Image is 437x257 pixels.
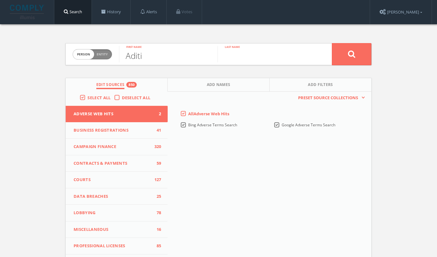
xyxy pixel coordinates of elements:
[152,243,161,249] span: 85
[66,172,168,188] button: Courts127
[295,95,365,101] button: Preset Source Collections
[152,210,161,216] span: 78
[96,82,125,89] span: Edit Sources
[308,82,333,89] span: Add Filters
[152,111,161,117] span: 2
[66,205,168,221] button: Lobbying78
[295,95,361,101] span: Preset Source Collections
[152,127,161,134] span: 41
[152,160,161,167] span: 59
[152,177,161,183] span: 127
[74,243,152,249] span: Professional Licenses
[66,188,168,205] button: Data Breaches25
[282,122,335,128] span: Google Adverse Terms Search
[66,238,168,254] button: Professional Licenses85
[74,226,152,233] span: Miscellaneous
[66,78,168,92] button: Edit Sources850
[66,106,168,122] button: Adverse Web Hits2
[152,226,161,233] span: 16
[188,111,229,117] span: All Adverse Web Hits
[168,78,270,92] button: Add Names
[66,155,168,172] button: Contracts & Payments59
[122,95,151,100] span: Deselect All
[74,210,152,216] span: Lobbying
[10,5,45,19] img: illumis
[66,221,168,238] button: Miscellaneous16
[207,82,230,89] span: Add Names
[270,78,371,92] button: Add Filters
[74,193,152,200] span: Data Breaches
[126,82,137,88] div: 850
[152,144,161,150] span: 320
[74,177,152,183] span: Courts
[188,122,237,128] span: Bing Adverse Terms Search
[87,95,111,100] span: Select All
[73,49,94,59] span: person
[97,52,108,57] span: Entity
[152,193,161,200] span: 25
[74,144,152,150] span: Campaign Finance
[74,160,152,167] span: Contracts & Payments
[66,122,168,139] button: Business Registrations41
[74,111,152,117] span: Adverse Web Hits
[66,139,168,155] button: Campaign Finance320
[74,127,152,134] span: Business Registrations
